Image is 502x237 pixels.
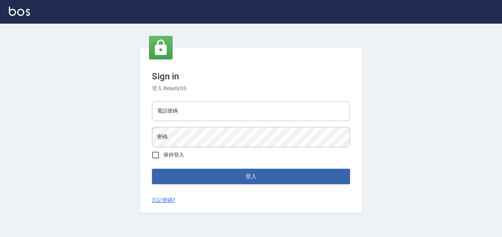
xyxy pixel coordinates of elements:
h3: Sign in [152,71,350,82]
img: Logo [9,7,30,16]
a: 忘記密碼? [152,196,175,204]
h6: 登入 BeautyOS [152,85,350,92]
span: 保持登入 [163,151,184,159]
button: 登入 [152,169,350,184]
